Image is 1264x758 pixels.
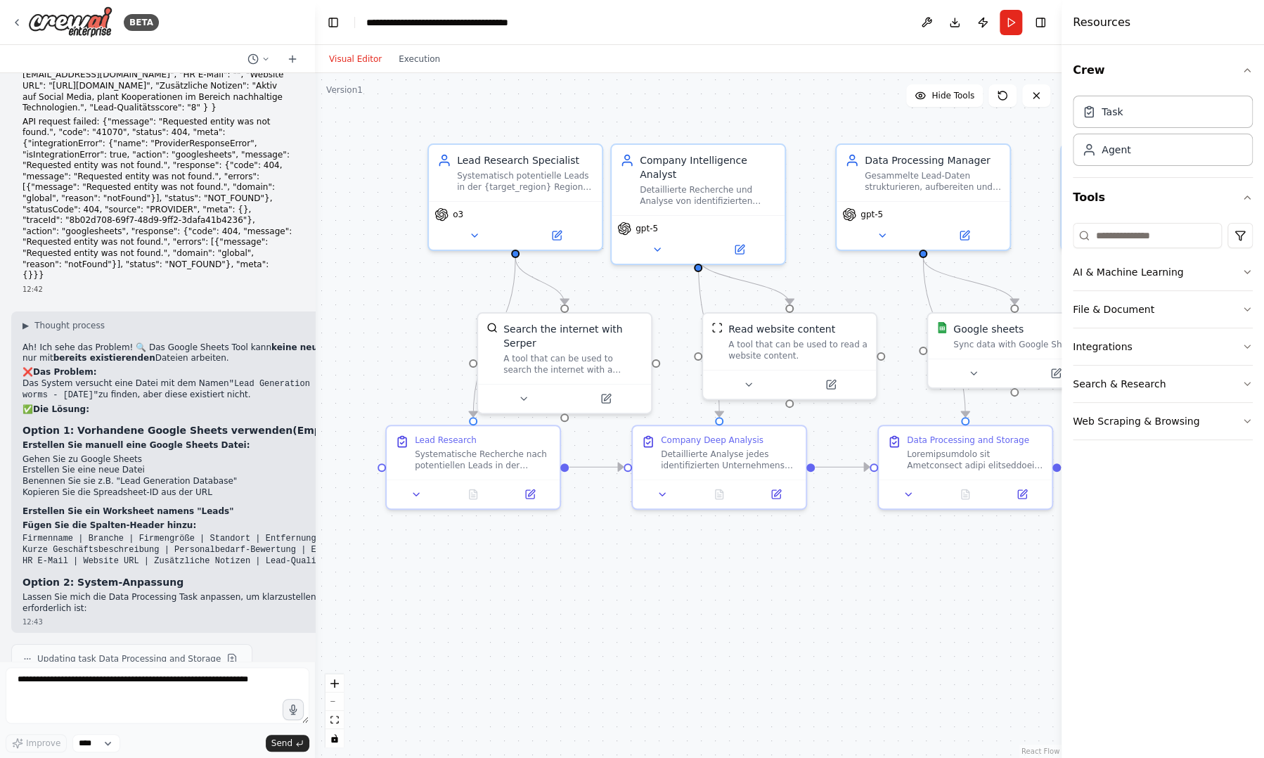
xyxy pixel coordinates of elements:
[22,534,468,565] code: Firmenname | Branche | Firmengröße | Standort | Entfernung von [GEOGRAPHIC_DATA] (km) | Kurze Ges...
[457,153,593,167] div: Lead Research Specialist
[860,209,883,220] span: gpt-5
[281,51,304,68] button: Start a new chat
[457,170,593,193] div: Systematisch potentielle Leads in der {target_region} Region (schwerpunktmäßig um Worms) über Goo...
[1021,747,1059,755] a: React Flow attribution
[271,342,415,352] strong: keine neuen Dateien erstellen
[916,257,972,416] g: Edge from f80bd864-30ef-4a4d-bcbe-ff8ac2668bc2 to 18f0940d-e85d-4754-984c-fa0161e36059
[936,486,995,503] button: No output available
[124,14,159,31] div: BETA
[325,674,344,693] button: zoom in
[325,711,344,729] button: fit view
[326,84,363,96] div: Version 1
[466,257,522,416] g: Edge from 17b64c83-9b53-45f6-a829-96c081e4a804 to dc17f28a-aa2d-4531-8447-1f1210b17fab
[22,577,183,588] strong: Option 2: System-Anpassung
[325,693,344,711] button: zoom out
[22,520,196,530] strong: Fügen Sie die Spalten-Header hinzu:
[22,617,468,627] div: 12:43
[1073,51,1253,90] button: Crew
[517,227,596,244] button: Open in side panel
[22,487,468,499] li: Kopieren Sie die Spreadsheet-ID aus der URL
[22,592,468,614] p: Lassen Sie mich die Data Processing Task anpassen, um klarzustellen, dass eine existierende Datei...
[661,435,763,446] div: Company Deep Analysis
[636,223,658,234] span: gpt-5
[325,674,344,747] div: React Flow controls
[385,425,561,510] div: Lead ResearchSystematische Recherche nach potentiellen Leads in der {target_region} Region (fokus...
[728,339,868,361] div: A tool that can be used to read a website content.
[569,460,623,474] g: Edge from dc17f28a-aa2d-4531-8447-1f1210b17fab to e1d53d45-fcd4-42bb-a2a5-f97ea0affb29
[906,84,983,107] button: Hide Tools
[691,257,726,416] g: Edge from 008895a2-2991-4629-8efd-cea7d4931bb1 to e1d53d45-fcd4-42bb-a2a5-f97ea0affb29
[1102,105,1123,119] div: Task
[640,153,776,181] div: Company Intelligence Analyst
[1073,178,1253,217] button: Tools
[325,729,344,747] button: toggle interactivity
[1073,90,1253,177] div: Crew
[33,367,96,377] strong: Das Problem:
[242,51,276,68] button: Switch to previous chat
[33,404,89,414] strong: Die Lösung:
[53,353,155,363] strong: bereits existierenden
[953,322,1024,336] div: Google sheets
[998,486,1046,503] button: Open in side panel
[22,320,29,331] span: ▶
[691,257,797,304] g: Edge from 008895a2-2991-4629-8efd-cea7d4931bb1 to 1cc18aee-b6c9-49e4-a0ba-d790a2441132
[503,353,643,375] div: A tool that can be used to search the internet with a search_query. Supports different search typ...
[936,322,948,333] img: Google Sheets
[699,241,779,258] button: Open in side panel
[877,425,1053,510] div: Data Processing and StorageLoremipsumdolo sit Ametconsect adipi elitseddoei Temp-Incid ut Labore ...
[486,322,498,333] img: SerperDevTool
[1031,13,1050,32] button: Hide right sidebar
[22,404,468,416] h2: ✅
[702,312,877,400] div: ScrapeWebsiteToolRead website contentA tool that can be used to read a website content.
[690,486,749,503] button: No output available
[1073,328,1253,365] button: Integrations
[1073,403,1253,439] button: Web Scraping & Browsing
[711,322,723,333] img: ScrapeWebsiteTool
[22,378,468,402] p: Das System versucht eine Datei mit dem Namen zu finden, aber diese existiert nicht.
[916,257,1021,304] g: Edge from f80bd864-30ef-4a4d-bcbe-ff8ac2668bc2 to c6ad10ae-0cfd-4da6-80ca-743ff300f854
[22,117,292,281] p: API request failed: {"message": "Requested entity was not found.", "code": "41070", "status": 404...
[321,51,390,68] button: Visual Editor
[26,738,60,749] span: Improve
[34,320,105,331] span: Thought process
[1073,254,1253,290] button: AI & Machine Learning
[22,423,468,437] h3: (Empfohlen)
[791,376,870,393] button: Open in side panel
[1073,291,1253,328] button: File & Document
[865,170,1001,193] div: Gesammelte Lead-Daten strukturieren, aufbereiten und in Google Sheets speichern. Duplikate entfer...
[22,476,468,487] li: Benennen Sie sie z.B. "Lead Generation Database"
[1073,14,1130,31] h4: Resources
[323,13,343,32] button: Hide left sidebar
[752,486,800,503] button: Open in side panel
[1073,366,1253,402] button: Search & Research
[835,143,1011,251] div: Data Processing ManagerGesammelte Lead-Daten strukturieren, aufbereiten und in Google Sheets spei...
[815,460,869,474] g: Edge from e1d53d45-fcd4-42bb-a2a5-f97ea0affb29 to 18f0940d-e85d-4754-984c-fa0161e36059
[390,51,449,68] button: Execution
[6,734,67,752] button: Improve
[728,322,835,336] div: Read website content
[631,425,807,510] div: Company Deep AnalysisDetaillierte Analyse jedes identifizierten Unternehmens durch Web-Scraping d...
[505,486,554,503] button: Open in side panel
[22,425,292,436] strong: Option 1: Vorhandene Google Sheets verwenden
[1016,365,1095,382] button: Open in side panel
[1073,217,1253,451] div: Tools
[444,486,503,503] button: No output available
[640,184,776,207] div: Detaillierte Recherche und Analyse von identifizierten Unternehmen durchführen. Firmenwebsites un...
[22,454,468,465] li: Gehen Sie zu Google Sheets
[1102,143,1130,157] div: Agent
[366,15,524,30] nav: breadcrumb
[907,435,1029,446] div: Data Processing and Storage
[661,449,797,471] div: Detaillierte Analyse jedes identifizierten Unternehmens durch Web-Scraping der Firmenwebsites und...
[508,257,572,304] g: Edge from 17b64c83-9b53-45f6-a829-96c081e4a804 to b592ab46-fcf2-4d51-b0a1-83ac80a647a9
[283,699,304,720] button: Click to speak your automation idea
[503,322,643,350] div: Search the internet with Serper
[931,90,974,101] span: Hide Tools
[28,6,112,38] img: Logo
[453,209,463,220] span: o3
[22,506,233,516] strong: Erstellen Sie ein Worksheet namens "Leads"
[22,367,468,378] h2: ❌
[924,227,1004,244] button: Open in side panel
[927,312,1102,389] div: Google SheetsGoogle sheetsSync data with Google Sheets
[37,653,221,664] span: Updating task Data Processing and Storage
[907,449,1043,471] div: Loremipsumdolo sit Ametconsect adipi elitseddoei Temp-Incid ut Labore Etdolo. **MAGNAAL: Enimad M...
